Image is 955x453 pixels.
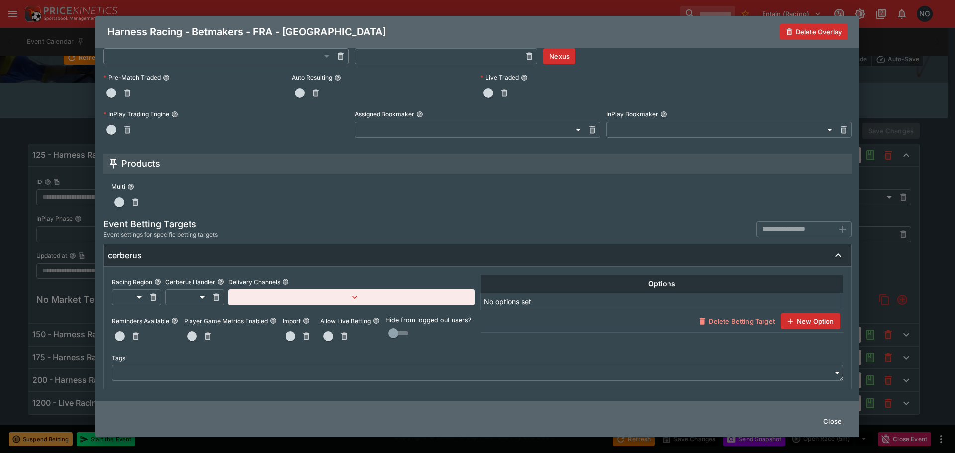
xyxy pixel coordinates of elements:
[481,293,843,310] td: No options set
[292,73,332,82] p: Auto Resulting
[165,278,215,286] p: Cerberus Handler
[154,278,161,285] button: Racing Region
[320,317,371,325] p: Allow Live Betting
[334,74,341,81] button: Auto Resulting
[103,230,218,240] span: Event settings for specific betting targets
[111,182,125,191] p: Multi
[283,317,301,325] p: Import
[228,278,280,286] p: Delivery Channels
[112,317,169,325] p: Reminders Available
[103,110,169,118] p: InPlay Trading Engine
[127,183,134,190] button: Multi
[108,250,142,261] h6: cerberus
[385,316,475,325] p: Hide from logged out users?
[303,317,310,324] button: Import
[780,24,848,40] button: Delete Overlay
[373,317,380,324] button: Allow Live Betting
[817,413,848,429] button: Close
[184,317,268,325] p: Player Game Metrics Enabled
[107,25,386,38] h4: Harness Racing - Betmakers - FRA - [GEOGRAPHIC_DATA]
[103,218,218,230] h5: Event Betting Targets
[112,354,125,362] p: Tags
[355,110,414,118] p: Assigned Bookmaker
[521,74,528,81] button: Live Traded
[606,110,658,118] p: InPlay Bookmaker
[171,317,178,324] button: Reminders Available
[282,278,289,285] button: Delivery Channels
[112,278,152,286] p: Racing Region
[171,111,178,118] button: InPlay Trading Engine
[480,73,519,82] p: Live Traded
[481,275,843,293] th: Options
[103,73,161,82] p: Pre-Match Traded
[121,158,160,169] h5: Products
[270,317,277,324] button: Player Game Metrics Enabled
[416,111,423,118] button: Assigned Bookmaker
[660,111,667,118] button: InPlay Bookmaker
[543,48,575,64] button: Nexus
[163,74,170,81] button: Pre-Match Traded
[781,313,840,329] button: New Option
[693,313,780,329] button: Delete Betting Target
[217,278,224,285] button: Cerberus Handler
